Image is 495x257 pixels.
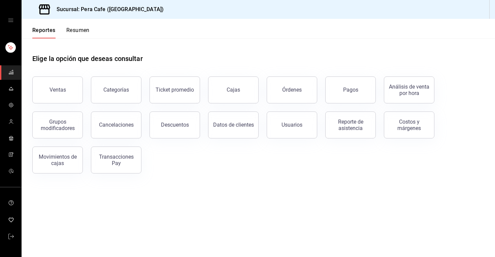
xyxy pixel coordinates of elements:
[384,76,434,103] button: Análisis de venta por hora
[161,122,189,128] div: Descuentos
[32,27,56,38] button: Reportes
[388,119,430,131] div: Costos y márgenes
[267,76,317,103] button: Órdenes
[32,147,83,173] button: Movimientos de cajas
[388,84,430,96] div: Análisis de venta por hora
[213,122,254,128] div: Datos de clientes
[208,76,259,103] button: Cajas
[156,87,194,93] div: Ticket promedio
[66,27,90,38] button: Resumen
[99,122,134,128] div: Cancelaciones
[282,122,302,128] div: Usuarios
[103,87,129,93] div: Categorías
[343,87,358,93] div: Pagos
[384,111,434,138] button: Costos y márgenes
[91,76,141,103] button: Categorías
[150,111,200,138] button: Descuentos
[330,119,371,131] div: Reporte de asistencia
[37,154,78,166] div: Movimientos de cajas
[32,54,143,64] h1: Elige la opción que deseas consultar
[282,87,302,93] div: Órdenes
[267,111,317,138] button: Usuarios
[32,27,90,38] div: navigation tabs
[91,111,141,138] button: Cancelaciones
[8,18,13,23] button: open drawer
[91,147,141,173] button: Transacciones Pay
[150,76,200,103] button: Ticket promedio
[51,5,164,13] h3: Sucursal: Pera Cafe ([GEOGRAPHIC_DATA])
[37,119,78,131] div: Grupos modificadores
[208,111,259,138] button: Datos de clientes
[227,87,240,93] div: Cajas
[32,76,83,103] button: Ventas
[49,87,66,93] div: Ventas
[95,154,137,166] div: Transacciones Pay
[325,76,376,103] button: Pagos
[325,111,376,138] button: Reporte de asistencia
[32,111,83,138] button: Grupos modificadores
